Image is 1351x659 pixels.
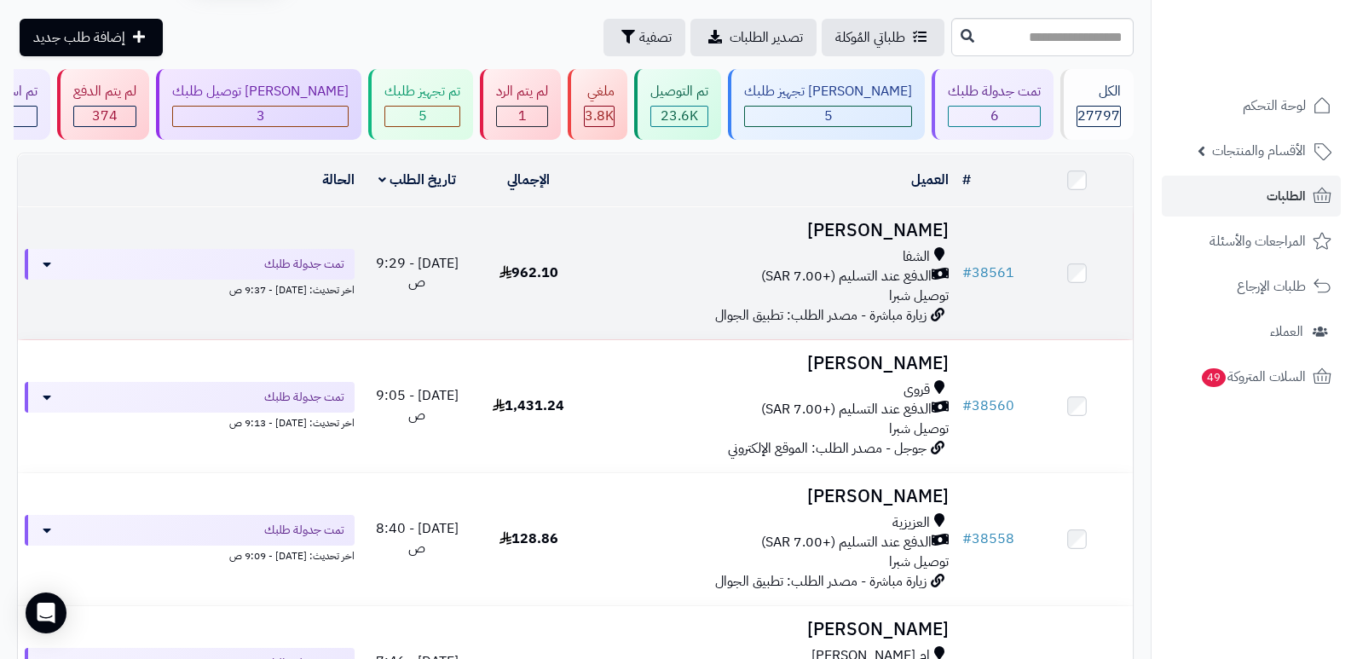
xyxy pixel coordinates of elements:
a: ملغي 3.8K [564,69,631,140]
a: #38558 [962,529,1014,549]
a: الحالة [322,170,355,190]
span: تصدير الطلبات [730,27,803,48]
a: الكل27797 [1057,69,1137,140]
a: [PERSON_NAME] توصيل طلبك 3 [153,69,365,140]
span: 3.8K [585,106,614,126]
a: #38560 [962,396,1014,416]
div: اخر تحديث: [DATE] - 9:13 ص [25,413,355,431]
span: 5 [419,106,427,126]
span: [DATE] - 9:05 ص [376,385,459,425]
div: [PERSON_NAME] توصيل طلبك [172,82,349,101]
span: تمت جدولة طلبك [264,256,344,273]
a: المراجعات والأسئلة [1162,221,1341,262]
div: 5 [745,107,911,126]
span: تصفية [639,27,672,48]
span: إضافة طلب جديد [33,27,125,48]
a: [PERSON_NAME] تجهيز طلبك 5 [725,69,928,140]
a: طلباتي المُوكلة [822,19,944,56]
a: تم تجهيز طلبك 5 [365,69,476,140]
span: 374 [92,106,118,126]
span: المراجعات والأسئلة [1210,229,1306,253]
span: السلات المتروكة [1200,365,1306,389]
a: العملاء [1162,311,1341,352]
div: لم يتم الدفع [73,82,136,101]
span: طلباتي المُوكلة [835,27,905,48]
span: # [962,396,972,416]
a: الإجمالي [507,170,550,190]
span: الدفع عند التسليم (+7.00 SAR) [761,400,932,419]
span: جوجل - مصدر الطلب: الموقع الإلكتروني [728,438,927,459]
a: تمت جدولة طلبك 6 [928,69,1057,140]
div: 1 [497,107,547,126]
span: العزيزية [892,513,930,533]
span: طلبات الإرجاع [1237,275,1306,298]
span: [DATE] - 9:29 ص [376,253,459,293]
span: 962.10 [499,263,558,283]
div: 3842 [585,107,614,126]
span: قروى [904,380,930,400]
a: لم يتم الرد 1 [476,69,564,140]
a: لم يتم الدفع 374 [54,69,153,140]
span: العملاء [1270,320,1303,344]
span: الأقسام والمنتجات [1212,139,1306,163]
a: # [962,170,971,190]
span: الطلبات [1267,184,1306,208]
span: 128.86 [499,529,558,549]
span: 27797 [1077,106,1120,126]
div: تمت جدولة طلبك [948,82,1041,101]
a: السلات المتروكة49 [1162,356,1341,397]
div: ملغي [584,82,615,101]
span: 23.6K [661,106,698,126]
span: تمت جدولة طلبك [264,389,344,406]
span: الدفع عند التسليم (+7.00 SAR) [761,533,932,552]
h3: [PERSON_NAME] [592,487,950,506]
a: تاريخ الطلب [378,170,456,190]
span: الشفا [903,247,930,267]
div: Open Intercom Messenger [26,593,66,633]
a: تم التوصيل 23.6K [631,69,725,140]
span: 49 [1202,368,1226,387]
a: #38561 [962,263,1014,283]
a: الطلبات [1162,176,1341,217]
span: توصيل شبرا [889,286,949,306]
span: لوحة التحكم [1243,94,1306,118]
span: 3 [257,106,265,126]
div: لم يتم الرد [496,82,548,101]
a: لوحة التحكم [1162,85,1341,126]
div: اخر تحديث: [DATE] - 9:09 ص [25,546,355,564]
div: [PERSON_NAME] تجهيز طلبك [744,82,912,101]
span: 1 [518,106,527,126]
span: تمت جدولة طلبك [264,522,344,539]
h3: [PERSON_NAME] [592,620,950,639]
a: طلبات الإرجاع [1162,266,1341,307]
div: 23561 [651,107,707,126]
span: توصيل شبرا [889,419,949,439]
span: الدفع عند التسليم (+7.00 SAR) [761,267,932,286]
div: 6 [949,107,1040,126]
div: الكل [1077,82,1121,101]
span: 1,431.24 [493,396,564,416]
span: زيارة مباشرة - مصدر الطلب: تطبيق الجوال [715,571,927,592]
span: 6 [990,106,999,126]
div: 374 [74,107,136,126]
button: تصفية [603,19,685,56]
span: توصيل شبرا [889,552,949,572]
span: 5 [824,106,833,126]
div: 5 [385,107,459,126]
div: تم تجهيز طلبك [384,82,460,101]
a: تصدير الطلبات [690,19,817,56]
div: تم التوصيل [650,82,708,101]
h3: [PERSON_NAME] [592,354,950,373]
span: # [962,263,972,283]
div: 3 [173,107,348,126]
span: # [962,529,972,549]
a: إضافة طلب جديد [20,19,163,56]
div: اخر تحديث: [DATE] - 9:37 ص [25,280,355,298]
h3: [PERSON_NAME] [592,221,950,240]
span: [DATE] - 8:40 ص [376,518,459,558]
a: العميل [911,170,949,190]
span: زيارة مباشرة - مصدر الطلب: تطبيق الجوال [715,305,927,326]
